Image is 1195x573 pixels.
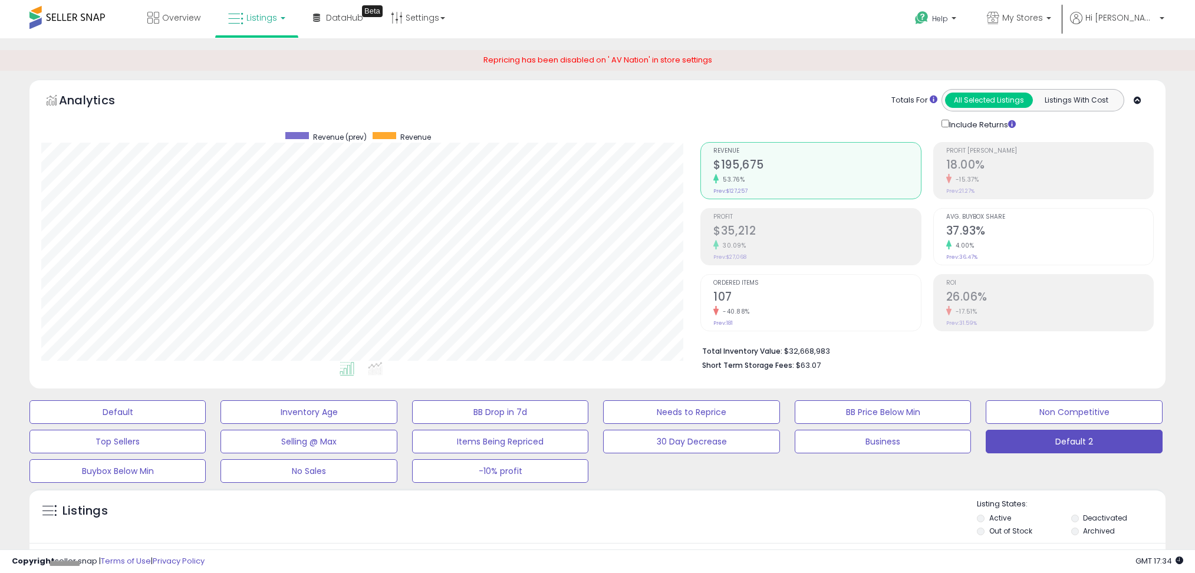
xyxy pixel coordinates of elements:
small: -17.51% [952,307,977,316]
strong: Copyright [12,555,55,567]
small: 30.09% [719,241,746,250]
label: Archived [1083,526,1115,536]
span: Avg. Buybox Share [946,214,1153,220]
button: Needs to Reprice [603,400,779,424]
li: $32,668,983 [702,343,1145,357]
button: Selling @ Max [220,430,397,453]
button: All Selected Listings [945,93,1033,108]
label: Deactivated [1083,513,1127,523]
button: Default 2 [986,430,1162,453]
small: Prev: 21.27% [946,187,975,195]
label: Active [989,513,1011,523]
span: Overview [162,12,200,24]
div: Totals For [891,95,937,106]
div: seller snap | | [12,556,205,567]
div: Include Returns [933,117,1030,131]
button: Top Sellers [29,430,206,453]
span: DataHub [326,12,363,24]
small: Prev: $127,257 [713,187,748,195]
h2: $35,212 [713,224,920,240]
button: Default [29,400,206,424]
b: Short Term Storage Fees: [702,360,794,370]
span: 2025-10-9 17:34 GMT [1135,555,1183,567]
span: Repricing has been disabled on ' AV Nation' in store settings [483,54,712,65]
h2: 107 [713,290,920,306]
span: ROI [946,280,1153,286]
small: Prev: 31.59% [946,320,977,327]
a: Hi [PERSON_NAME] [1070,12,1164,38]
button: Non Competitive [986,400,1162,424]
button: Listings With Cost [1032,93,1120,108]
span: My Stores [1002,12,1043,24]
span: Profit [713,214,920,220]
small: Prev: $27,068 [713,253,746,261]
b: Total Inventory Value: [702,346,782,356]
span: Revenue [400,132,431,142]
span: Revenue [713,148,920,154]
button: 30 Day Decrease [603,430,779,453]
small: Prev: 36.47% [946,253,977,261]
span: Help [932,14,948,24]
span: Listings [246,12,277,24]
span: Revenue (prev) [313,132,367,142]
button: Inventory Age [220,400,397,424]
small: Prev: 181 [713,320,733,327]
p: Listing States: [977,499,1166,510]
button: No Sales [220,459,397,483]
span: Hi [PERSON_NAME] [1085,12,1156,24]
small: 4.00% [952,241,975,250]
h2: 18.00% [946,158,1153,174]
small: -15.37% [952,175,979,184]
h2: $195,675 [713,158,920,174]
a: Help [906,2,968,38]
button: BB Drop in 7d [412,400,588,424]
label: Out of Stock [989,526,1032,536]
span: Profit [PERSON_NAME] [946,148,1153,154]
button: Items Being Repriced [412,430,588,453]
span: $63.07 [796,360,821,371]
button: Buybox Below Min [29,459,206,483]
h2: 37.93% [946,224,1153,240]
h2: 26.06% [946,290,1153,306]
div: Tooltip anchor [362,5,383,17]
button: BB Price Below Min [795,400,971,424]
i: Get Help [914,11,929,25]
button: -10% profit [412,459,588,483]
h5: Analytics [59,92,138,111]
h5: Listings [62,503,108,519]
small: 53.76% [719,175,745,184]
button: Business [795,430,971,453]
span: Ordered Items [713,280,920,286]
small: -40.88% [719,307,750,316]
